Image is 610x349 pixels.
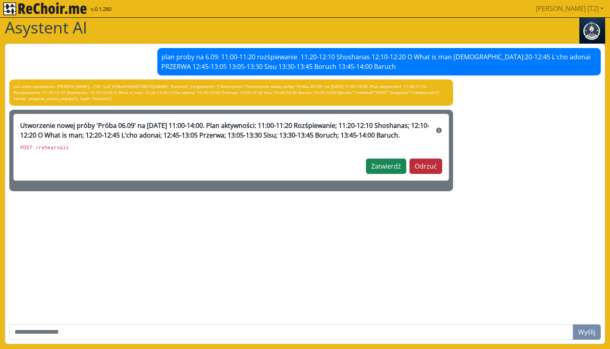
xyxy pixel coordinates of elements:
[5,18,87,37] h1: Asystent AI
[91,5,111,13] span: v.0.1.280
[157,48,601,75] div: plan proby na 6.09: 11:00-11:20 rozśpiewanie 11:20-12:10 Shoshanas 12:10-12:20 O What is man [DEM...
[3,2,87,15] img: rekłajer mi
[366,159,406,174] button: Zatwierdź
[579,18,605,44] img: assistant.943dfe02.jpg
[20,121,432,140] p: Utworzenie nowej próby 'Próba 06.09' na [DATE] 11:00-14:00. Plan aktywności: 11:00-11:20 Rozśpiew...
[9,79,453,106] div: coś sobie sprawdzam, [PERSON_NAME]... {'id': 'call_6YBsnEhAjH2ZTBCt7CJvSeMX', 'function': {'argum...
[20,145,69,151] code: POST /rehearsals
[533,0,607,17] a: [PERSON_NAME] [T2]
[409,159,442,174] button: Odrzuć
[573,324,601,340] button: Wyślij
